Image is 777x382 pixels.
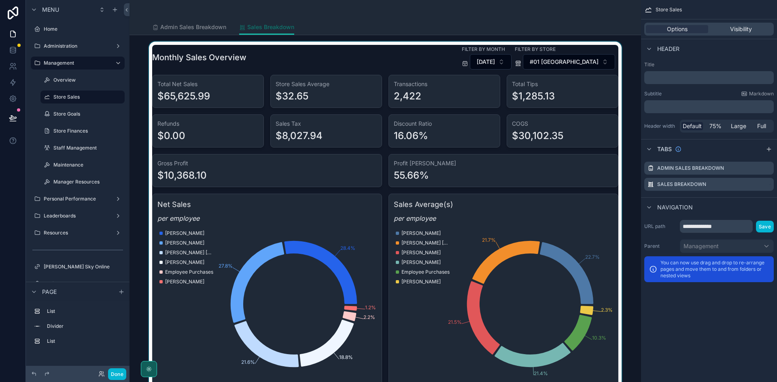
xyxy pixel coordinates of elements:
span: Tabs [657,145,672,153]
span: Large [731,122,746,130]
a: Markdown [741,91,774,97]
label: Header width [644,123,677,129]
a: Staff Management [40,141,125,154]
label: Administration [44,43,112,49]
span: Header [657,45,679,53]
label: [PERSON_NAME] Sky Online [44,264,123,270]
a: Resources [31,226,125,239]
label: Maintenance [53,162,123,168]
a: Personal Performance [31,192,125,205]
span: Full [757,122,766,130]
span: Visibility [730,25,752,33]
label: Home [44,26,123,32]
label: Store Finances [53,128,123,134]
button: Save [756,221,774,232]
label: Parent [644,243,677,249]
span: Markdown [749,91,774,97]
span: Navigation [657,203,693,211]
a: Profile [31,277,125,290]
label: Divider [47,323,121,329]
a: Store Sales [40,91,125,103]
a: Store Goals [40,108,125,120]
a: Sales Breakdown [239,20,294,35]
a: Overview [40,74,125,87]
p: You can now use drag and drop to re-arrange pages and move them to and from folders or nested views [660,260,769,279]
span: Sales Breakdown [247,23,294,31]
label: Title [644,61,774,68]
span: Page [42,288,57,296]
span: Options [667,25,688,33]
label: Leaderboards [44,213,112,219]
label: List [47,338,121,344]
label: Store Goals [53,111,123,117]
label: Manager Resources [53,179,123,185]
span: Menu [42,6,59,14]
div: scrollable content [26,301,129,356]
label: Sales Breakdown [657,181,706,188]
button: Management [680,239,774,253]
span: Default [683,122,702,130]
a: Store Finances [40,125,125,137]
a: Manager Resources [40,175,125,188]
span: Management [684,242,719,250]
label: Personal Performance [44,196,112,202]
a: Administration [31,40,125,53]
label: Profile [44,281,123,287]
div: scrollable content [644,100,774,113]
span: Store Sales [656,6,682,13]
a: Maintenance [40,158,125,171]
label: Store Sales [53,94,120,100]
label: Subtitle [644,91,662,97]
label: Management [44,60,108,66]
span: 75% [709,122,722,130]
label: Overview [53,77,123,83]
div: scrollable content [644,71,774,84]
button: Done [108,368,126,380]
span: Admin Sales Breakdown [160,23,226,31]
label: Resources [44,230,112,236]
label: URL path [644,223,677,230]
label: List [47,308,121,314]
a: Home [31,23,125,36]
a: Admin Sales Breakdown [152,20,226,36]
label: Admin Sales Breakdown [657,165,724,171]
a: Management [31,57,125,70]
a: Leaderboards [31,209,125,222]
label: Staff Management [53,145,123,151]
